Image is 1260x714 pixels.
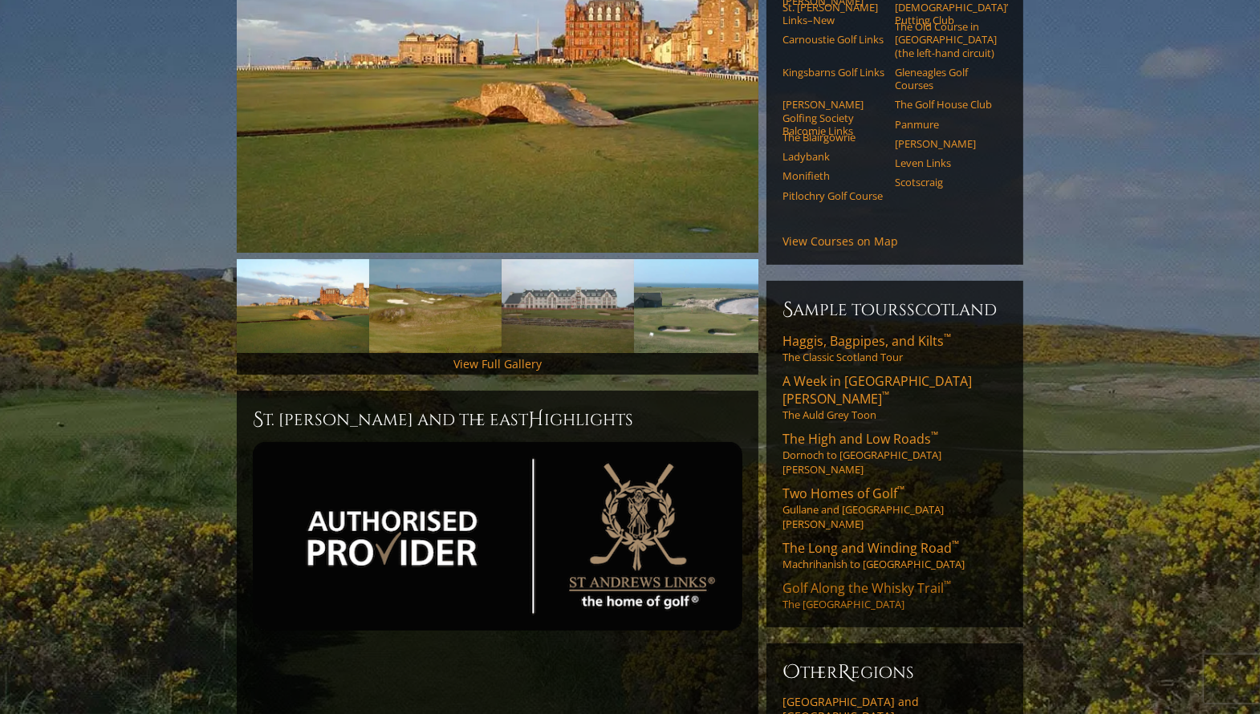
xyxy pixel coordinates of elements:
sup: ™ [882,388,889,402]
a: Kingsbarns Golf Links [782,66,884,79]
span: Golf Along the Whisky Trail [782,579,951,597]
a: Golf Along the Whisky Trail™The [GEOGRAPHIC_DATA] [782,579,1007,611]
a: Ladybank [782,150,884,163]
span: H [528,407,544,432]
span: R [838,659,851,685]
span: Two Homes of Golf [782,485,904,502]
a: Two Homes of Golf™Gullane and [GEOGRAPHIC_DATA][PERSON_NAME] [782,485,1007,531]
a: Panmure [895,118,997,131]
a: St. [PERSON_NAME] Links–New [782,1,884,27]
h2: St. [PERSON_NAME] and the East ighlights [253,407,742,432]
span: O [782,659,800,685]
a: Monifieth [782,169,884,182]
span: Haggis, Bagpipes, and Kilts [782,332,951,350]
span: The High and Low Roads [782,430,938,448]
a: The Long and Winding Road™Machrihanish to [GEOGRAPHIC_DATA] [782,539,1007,571]
span: The Long and Winding Road [782,539,959,557]
span: A Week in [GEOGRAPHIC_DATA][PERSON_NAME] [782,372,972,408]
a: Gleneagles Golf Courses [895,66,997,92]
a: The High and Low Roads™Dornoch to [GEOGRAPHIC_DATA][PERSON_NAME] [782,430,1007,477]
a: The Old Course in [GEOGRAPHIC_DATA] (the left-hand circuit) [895,20,997,59]
a: Leven Links [895,156,997,169]
h6: ther egions [782,659,1007,685]
sup: ™ [944,578,951,591]
a: The Blairgowrie [782,131,884,144]
a: View Courses on Map [782,233,898,249]
a: Haggis, Bagpipes, and Kilts™The Classic Scotland Tour [782,332,1007,364]
a: The Golf House Club [895,98,997,111]
a: [PERSON_NAME] Golfing Society Balcomie Links [782,98,884,137]
a: Scotscraig [895,176,997,189]
sup: ™ [952,538,959,551]
a: [PERSON_NAME] [895,137,997,150]
sup: ™ [897,483,904,497]
img: st-andrews-authorized-provider-2 [253,442,742,631]
a: A Week in [GEOGRAPHIC_DATA][PERSON_NAME]™The Auld Grey Toon [782,372,1007,422]
h6: Sample ToursScotland [782,297,1007,323]
sup: ™ [931,428,938,442]
a: Pitlochry Golf Course [782,189,884,202]
a: Carnoustie Golf Links [782,33,884,46]
sup: ™ [944,331,951,344]
a: View Full Gallery [453,356,542,371]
